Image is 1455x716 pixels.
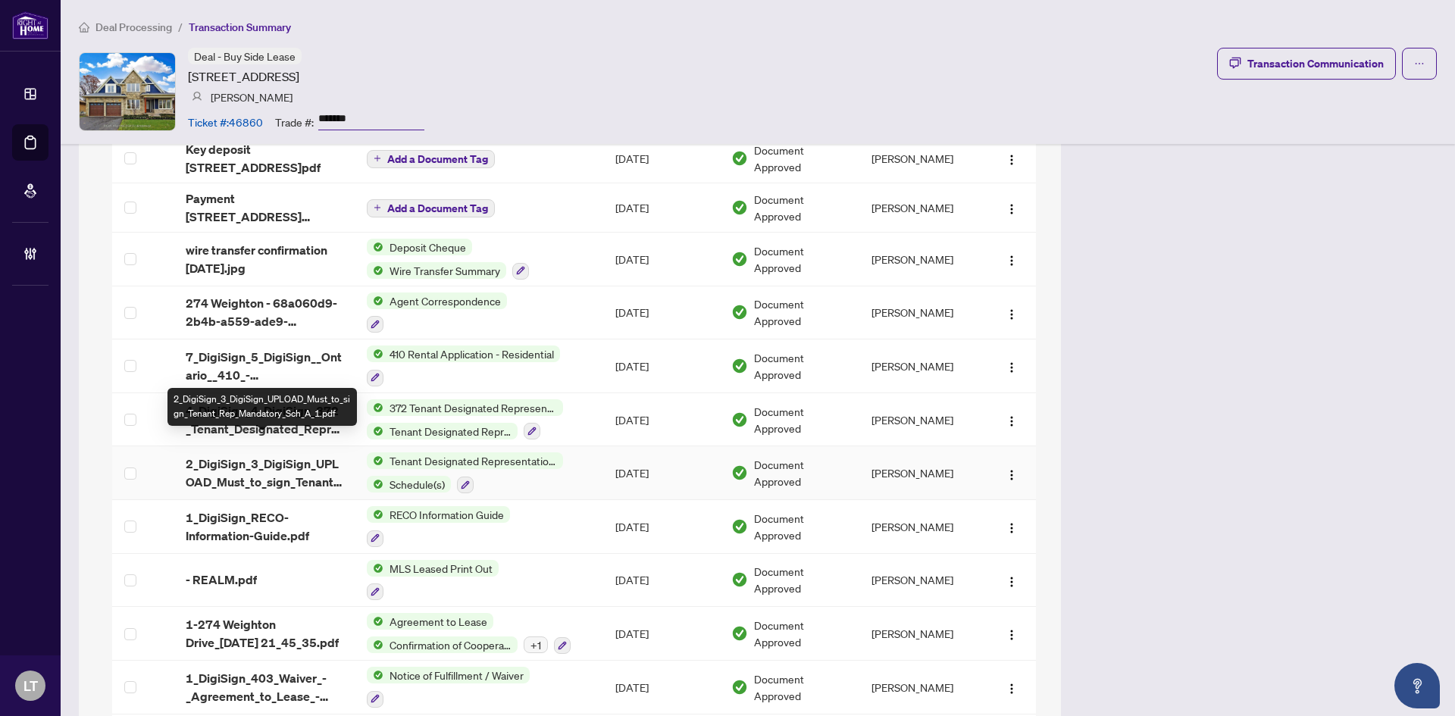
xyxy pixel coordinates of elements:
span: ellipsis [1414,58,1425,69]
img: Logo [1006,469,1018,481]
span: Document Approved [754,242,847,276]
img: Document Status [731,625,748,642]
img: Document Status [731,304,748,320]
span: Wire Transfer Summary [383,262,506,279]
span: Add a Document Tag [387,154,488,164]
span: - REALM.pdf [186,571,257,589]
span: Deal - Buy Side Lease [194,49,296,63]
span: 372 Tenant Designated Representation Agreement - Authority for Lease or Purchase [383,399,563,416]
img: Document Status [731,358,748,374]
td: [PERSON_NAME] [859,393,983,447]
span: plus [374,204,381,211]
button: Transaction Communication [1217,48,1396,80]
span: 2_DigiSign_3_DigiSign_UPLOAD_Must_to_sign_Tenant_Rep_Mandatory_Sch_A_1.pdf [186,455,343,491]
img: Logo [1006,415,1018,427]
td: [DATE] [603,554,719,608]
img: Logo [1006,576,1018,588]
span: Document Approved [754,403,847,436]
button: Status IconRECO Information Guide [367,506,510,547]
td: [DATE] [603,134,719,183]
span: Document Approved [754,617,847,650]
article: Ticket #: 46860 [188,114,263,130]
article: Trade #: [275,114,314,130]
span: plus [374,155,381,162]
span: MLS Leased Print Out [383,560,499,577]
button: Logo [1000,408,1024,432]
div: + 1 [524,636,548,653]
span: Add a Document Tag [387,203,488,214]
img: svg%3e [192,92,202,102]
button: Add a Document Tag [367,149,495,168]
span: Schedule(s) [383,476,451,492]
img: logo [12,11,48,39]
img: Status Icon [367,399,383,416]
button: Logo [1000,300,1024,324]
td: [PERSON_NAME] [859,607,983,661]
button: Status IconAgent Correspondence [367,292,507,333]
img: Status Icon [367,345,383,362]
button: Status IconAgreement to LeaseStatus IconConfirmation of Cooperation+1 [367,613,571,654]
button: Logo [1000,195,1024,220]
td: [PERSON_NAME] [859,233,983,286]
button: Logo [1000,567,1024,592]
article: [PERSON_NAME] [211,89,293,105]
button: Add a Document Tag [367,150,495,168]
img: Status Icon [367,506,383,523]
button: Logo [1000,146,1024,170]
span: Document Approved [754,671,847,704]
span: Payment [STREET_ADDRESS] [DATE].pdf [186,189,343,226]
span: Notice of Fulfillment / Waiver [383,667,530,683]
td: [DATE] [603,607,719,661]
img: Document Status [731,199,748,216]
button: Status Icon372 Tenant Designated Representation Agreement - Authority for Lease or PurchaseStatus... [367,399,563,440]
td: [DATE] [603,233,719,286]
img: Logo [1006,629,1018,641]
span: Agent Correspondence [383,292,507,309]
img: Status Icon [367,292,383,309]
span: Document Approved [754,510,847,543]
td: [PERSON_NAME] [859,661,983,714]
span: Document Approved [754,142,847,175]
span: Key deposit [STREET_ADDRESS]pdf [186,140,343,177]
img: Status Icon [367,423,383,439]
span: 274 Weighton - 68a060d9-2b4b-a559-ade9-2d563082f099.pdf [186,294,343,330]
img: Status Icon [367,239,383,255]
img: Status Icon [367,667,383,683]
img: Document Status [731,150,748,167]
div: 2_DigiSign_3_DigiSign_UPLOAD_Must_to_sign_Tenant_Rep_Mandatory_Sch_A_1.pdf [167,388,357,426]
td: [DATE] [603,446,719,500]
span: RECO Information Guide [383,506,510,523]
img: Logo [1006,522,1018,534]
td: [PERSON_NAME] [859,183,983,233]
img: Document Status [731,411,748,428]
img: Status Icon [367,262,383,279]
td: [DATE] [603,500,719,554]
button: Open asap [1394,663,1440,708]
span: 410 Rental Application - Residential [383,345,560,362]
td: [DATE] [603,393,719,447]
li: / [178,18,183,36]
img: Document Status [731,571,748,588]
td: [PERSON_NAME] [859,339,983,393]
img: Status Icon [367,452,383,469]
span: Tenant Designated Representation Agreement [383,423,518,439]
span: 7_DigiSign_5_DigiSign__Ontario__410_-_Rental_Application_-_274_WEIGHTON_DRIVE___1_.pdf [186,348,343,384]
td: [PERSON_NAME] [859,554,983,608]
img: Status Icon [367,476,383,492]
button: Logo [1000,461,1024,485]
img: Logo [1006,683,1018,695]
img: Logo [1006,203,1018,215]
span: wire transfer confirmation [DATE].jpg [186,241,343,277]
button: Add a Document Tag [367,199,495,217]
img: Logo [1006,154,1018,166]
span: Document Approved [754,295,847,329]
td: [PERSON_NAME] [859,500,983,554]
img: Logo [1006,255,1018,267]
span: Document Approved [754,191,847,224]
button: Logo [1000,247,1024,271]
td: [PERSON_NAME] [859,286,983,340]
span: Tenant Designated Representation Agreement [383,452,563,469]
button: Logo [1000,354,1024,378]
img: Logo [1006,308,1018,320]
span: 1_DigiSign_RECO-Information-Guide.pdf [186,508,343,545]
